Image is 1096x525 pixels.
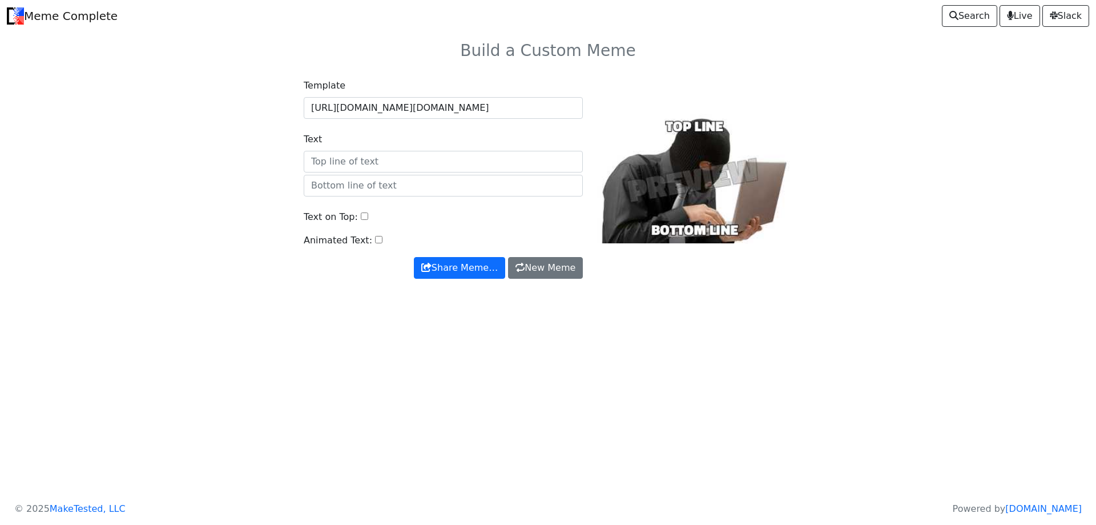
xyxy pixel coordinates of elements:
label: Text on Top: [304,210,358,224]
a: MakeTested, LLC [50,503,126,514]
p: © 2025 [14,502,126,516]
h3: Build a Custom Meme [178,41,918,61]
label: Animated Text: [304,234,372,247]
a: New Meme [508,257,583,279]
input: Background Image URL [304,97,583,119]
a: [DOMAIN_NAME] [1005,503,1082,514]
span: Slack [1050,9,1082,23]
input: Bottom line of text [304,175,583,197]
a: Meme Complete [7,5,118,27]
label: Text [304,133,322,146]
span: New Meme [515,261,575,275]
a: Live [1000,5,1040,27]
p: Powered by [953,502,1082,516]
button: Share Meme… [414,257,505,279]
span: Live [1007,9,1033,23]
a: Search [942,5,997,27]
label: Template [304,79,345,93]
a: Slack [1042,5,1089,27]
img: Meme Complete [7,7,24,25]
span: Search [949,9,990,23]
input: Top line of text [304,151,583,173]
